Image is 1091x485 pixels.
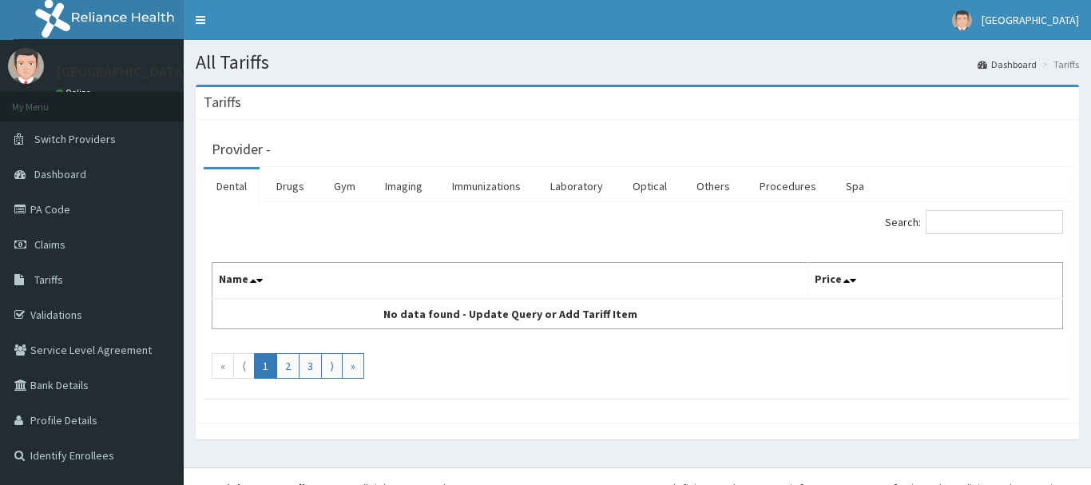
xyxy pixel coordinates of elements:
[684,169,743,203] a: Others
[982,13,1079,27] span: [GEOGRAPHIC_DATA]
[885,210,1063,234] label: Search:
[212,263,808,300] th: Name
[342,353,364,379] a: Go to last page
[299,353,322,379] a: Go to page number 3
[264,169,317,203] a: Drugs
[372,169,435,203] a: Imaging
[1038,58,1079,71] li: Tariffs
[978,58,1037,71] a: Dashboard
[321,353,343,379] a: Go to next page
[212,142,271,157] h3: Provider -
[204,169,260,203] a: Dental
[34,167,86,181] span: Dashboard
[34,237,65,252] span: Claims
[620,169,680,203] a: Optical
[807,263,1063,300] th: Price
[56,65,188,79] p: [GEOGRAPHIC_DATA]
[212,353,234,379] a: Go to first page
[34,132,116,146] span: Switch Providers
[926,210,1063,234] input: Search:
[321,169,368,203] a: Gym
[233,353,255,379] a: Go to previous page
[8,48,44,84] img: User Image
[747,169,829,203] a: Procedures
[56,87,94,98] a: Online
[34,272,63,287] span: Tariffs
[204,95,241,109] h3: Tariffs
[439,169,534,203] a: Immunizations
[538,169,616,203] a: Laboratory
[196,52,1079,73] h1: All Tariffs
[952,10,972,30] img: User Image
[212,299,808,329] td: No data found - Update Query or Add Tariff Item
[276,353,300,379] a: Go to page number 2
[254,353,277,379] a: Go to page number 1
[833,169,877,203] a: Spa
